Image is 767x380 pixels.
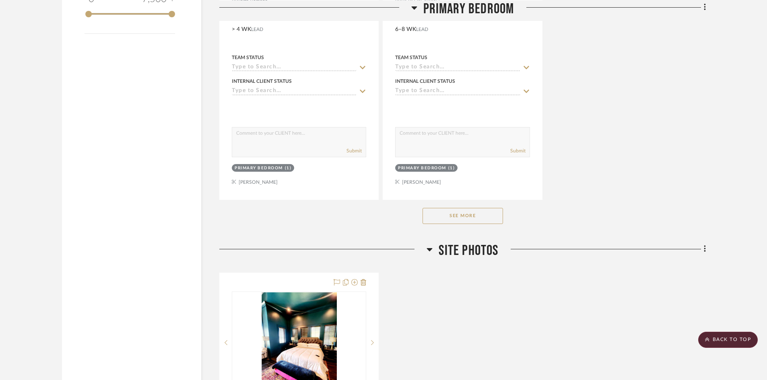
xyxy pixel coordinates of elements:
[232,78,292,85] div: Internal Client Status
[395,88,520,95] input: Type to Search…
[423,208,503,224] button: See More
[439,242,498,259] span: Site Photos
[398,165,446,171] div: Primary Bedroom
[395,78,455,85] div: Internal Client Status
[232,64,357,72] input: Type to Search…
[232,88,357,95] input: Type to Search…
[698,332,758,348] scroll-to-top-button: BACK TO TOP
[395,64,520,72] input: Type to Search…
[510,147,526,154] button: Submit
[346,147,362,154] button: Submit
[232,54,264,61] div: Team Status
[448,165,455,171] div: (1)
[235,165,283,171] div: Primary Bedroom
[395,54,427,61] div: Team Status
[285,165,292,171] div: (1)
